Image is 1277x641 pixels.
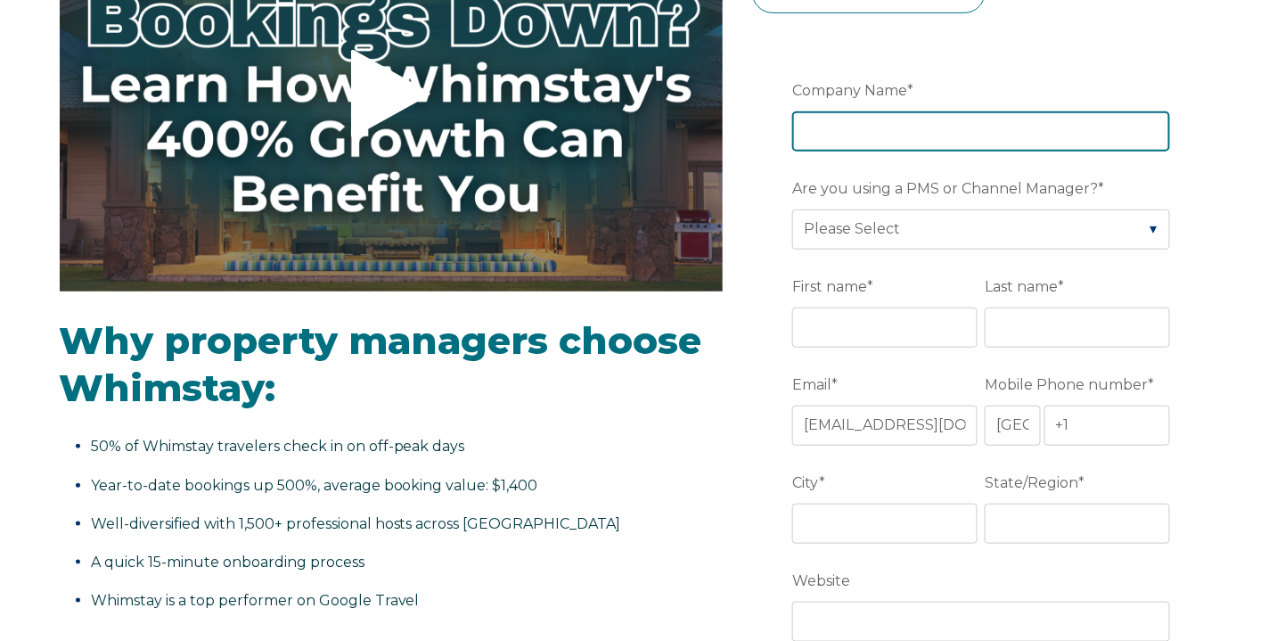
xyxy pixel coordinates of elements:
span: Why property managers choose Whimstay: [60,317,702,411]
span: State/Region [985,469,1078,497]
span: 50% of Whimstay travelers check in on off-peak days [91,438,465,455]
span: City [792,469,819,497]
span: A quick 15-minute onboarding process [91,554,364,571]
span: Mobile Phone number [985,371,1148,399]
span: Website [792,567,850,595]
span: Well-diversified with 1,500+ professional hosts across [GEOGRAPHIC_DATA] [91,515,621,532]
span: Year-to-date bookings up 500%, average booking value: $1,400 [91,477,538,494]
span: First name [792,273,867,300]
span: Whimstay is a top performer on Google Travel [91,592,420,609]
span: Company Name [792,77,907,104]
span: Email [792,371,831,399]
span: Last name [985,273,1058,300]
span: Are you using a PMS or Channel Manager? [792,175,1098,202]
